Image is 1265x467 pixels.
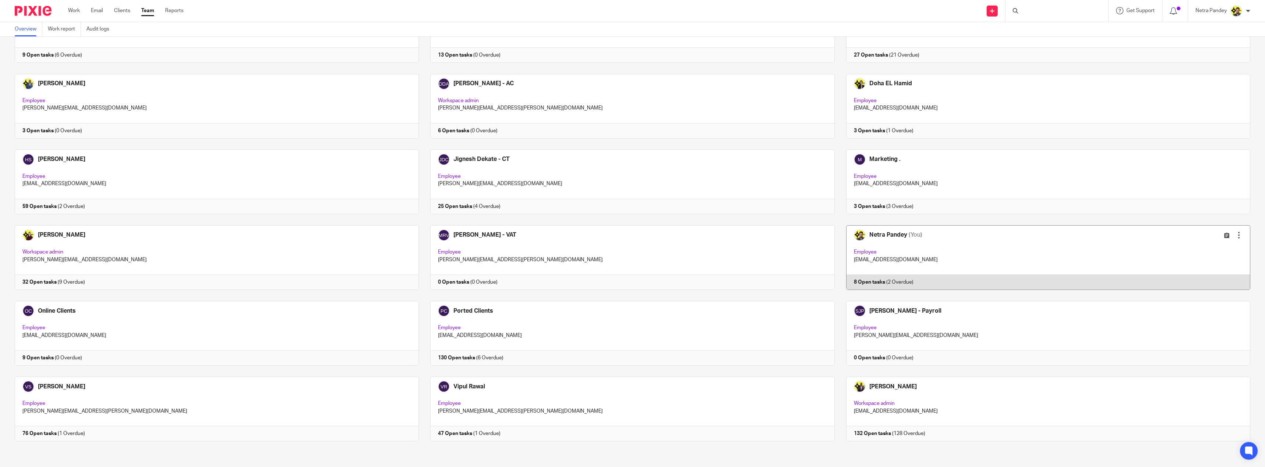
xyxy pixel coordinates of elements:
[91,7,103,14] a: Email
[48,22,81,36] a: Work report
[68,7,80,14] a: Work
[165,7,183,14] a: Reports
[86,22,115,36] a: Audit logs
[1126,8,1155,13] span: Get Support
[141,7,154,14] a: Team
[15,6,51,16] img: Pixie
[1230,5,1242,17] img: Netra-New-Starbridge-Yellow.jpg
[15,22,42,36] a: Overview
[1195,7,1227,14] p: Netra Pandey
[114,7,130,14] a: Clients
